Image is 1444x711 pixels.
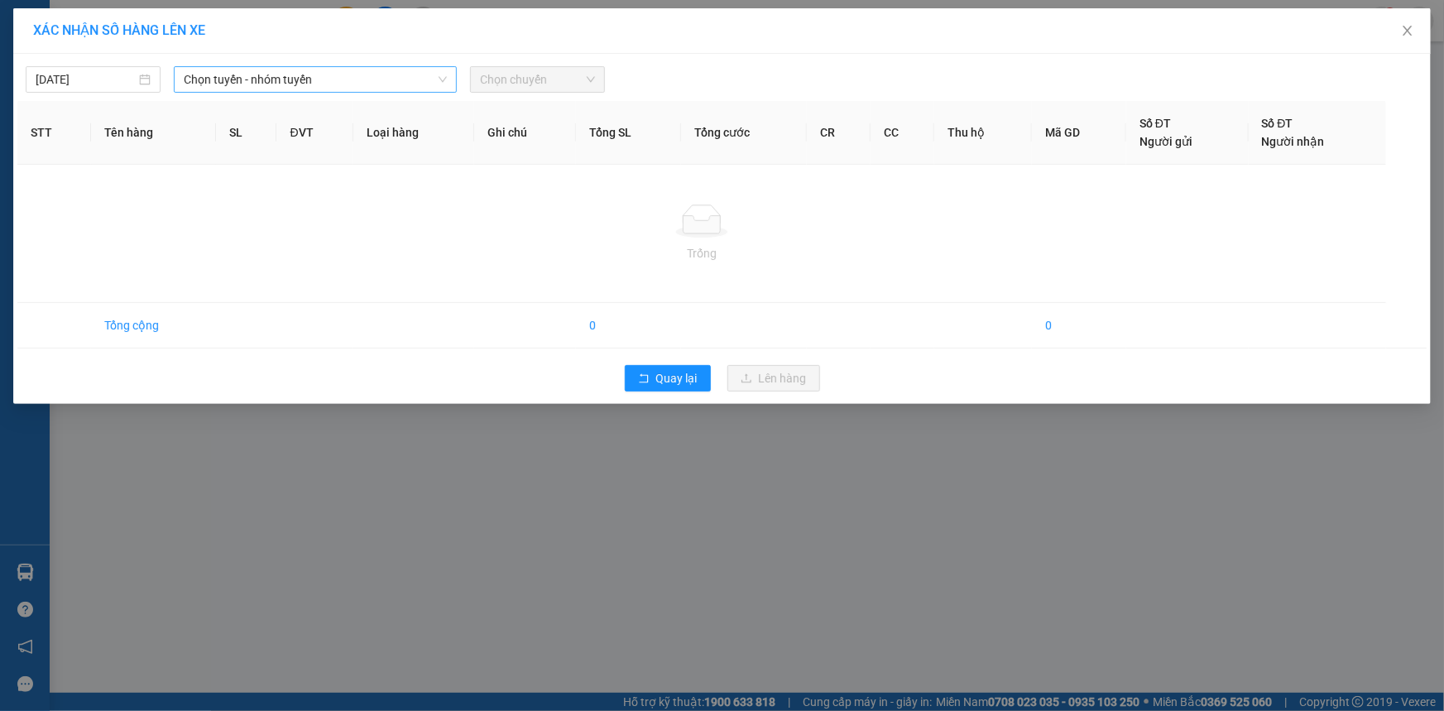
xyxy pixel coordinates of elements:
td: 0 [1032,303,1126,348]
span: close [1401,24,1414,37]
div: Trống [31,244,1373,262]
span: Chọn chuyến [480,67,595,92]
span: rollback [638,372,650,386]
button: rollbackQuay lại [625,365,711,392]
th: CR [807,101,871,165]
th: Loại hàng [353,101,474,165]
button: Close [1384,8,1431,55]
th: Thu hộ [934,101,1032,165]
th: SL [216,101,277,165]
span: XÁC NHẬN SỐ HÀNG LÊN XE [33,22,205,38]
span: Chọn tuyến - nhóm tuyến [184,67,447,92]
th: CC [871,101,934,165]
th: Ghi chú [474,101,576,165]
span: Quay lại [656,369,698,387]
span: Người gửi [1139,135,1192,148]
td: Tổng cộng [91,303,216,348]
span: Số ĐT [1262,117,1293,130]
th: Mã GD [1032,101,1126,165]
th: Tổng SL [576,101,682,165]
td: 0 [576,303,682,348]
span: Người nhận [1262,135,1325,148]
th: ĐVT [276,101,353,165]
th: Tên hàng [91,101,216,165]
input: 11/09/2025 [36,70,136,89]
span: down [438,74,448,84]
span: Số ĐT [1139,117,1171,130]
button: uploadLên hàng [727,365,820,392]
th: Tổng cước [681,101,807,165]
th: STT [17,101,91,165]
